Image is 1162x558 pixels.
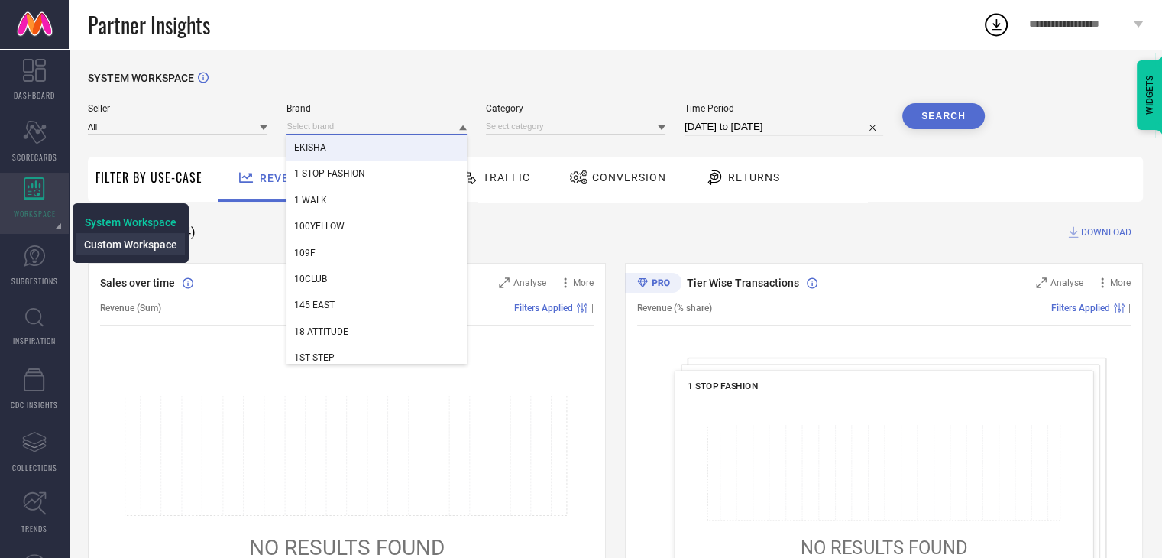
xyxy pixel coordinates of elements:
span: 100YELLOW [294,221,345,232]
span: Conversion [592,171,666,183]
span: TRENDS [21,523,47,534]
div: 109F [286,240,466,266]
span: DASHBOARD [14,89,55,101]
span: 1ST STEP [294,352,335,363]
a: System Workspace [85,215,176,229]
svg: Zoom [499,277,510,288]
span: Tier Wise Transactions [687,277,799,289]
svg: Zoom [1036,277,1047,288]
div: 18 ATTITUDE [286,319,466,345]
span: Partner Insights [88,9,210,41]
span: Revenue (Sum) [100,303,161,313]
input: Select time period [685,118,883,136]
span: Revenue (% share) [637,303,712,313]
span: Analyse [1050,277,1083,288]
span: INSPIRATION [13,335,56,346]
div: 10CLUB [286,266,466,292]
span: 10CLUB [294,274,327,284]
span: Revenue [260,172,312,184]
span: Analyse [513,277,546,288]
span: Brand [286,103,466,114]
span: EKISHA [294,142,326,153]
span: Category [486,103,665,114]
span: Filter By Use-Case [95,168,202,187]
span: 1 WALK [294,195,327,206]
span: Seller [88,103,267,114]
span: 1 STOP FASHION [294,168,365,179]
span: 1 STOP FASHION [688,381,758,391]
a: Custom Workspace [84,237,177,251]
span: WORKSPACE [14,208,56,219]
span: CDC INSIGHTS [11,399,58,410]
span: Custom Workspace [84,238,177,251]
span: SYSTEM WORKSPACE [88,72,194,84]
span: Returns [728,171,780,183]
span: Filters Applied [514,303,573,313]
span: Filters Applied [1051,303,1110,313]
span: Traffic [483,171,530,183]
span: Sales over time [100,277,175,289]
input: Select brand [286,118,466,135]
span: Time Period [685,103,883,114]
div: EKISHA [286,135,466,161]
span: | [591,303,594,313]
span: COLLECTIONS [12,462,57,473]
span: More [1110,277,1131,288]
div: Premium [625,273,681,296]
div: 1 STOP FASHION [286,161,466,187]
input: Select category [486,118,665,135]
span: 18 ATTITUDE [294,326,348,337]
span: 109F [294,248,316,258]
div: 1 WALK [286,187,466,213]
div: 100YELLOW [286,213,466,239]
span: More [573,277,594,288]
span: SCORECARDS [12,151,57,163]
span: 145 EAST [294,300,335,310]
span: | [1128,303,1131,313]
div: Open download list [982,11,1010,38]
span: System Workspace [85,216,176,229]
div: 145 EAST [286,292,466,318]
button: Search [902,103,985,129]
span: DOWNLOAD [1081,225,1131,240]
div: 1ST STEP [286,345,466,371]
span: SUGGESTIONS [11,275,58,287]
